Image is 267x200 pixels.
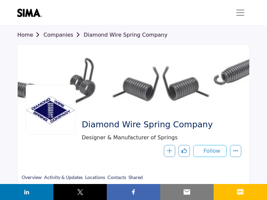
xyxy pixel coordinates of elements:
[179,145,190,157] button: Like
[231,6,250,19] button: Toggle navigation
[17,32,43,38] a: Home
[21,174,42,187] a: Overview
[193,145,227,157] button: Follow
[129,188,138,196] img: facebook sharing button
[107,174,126,186] a: Contacts
[17,9,45,17] img: site Logo
[230,145,241,157] button: More details
[183,188,191,196] img: email sharing button
[82,134,238,142] span: Designer & Manufacturer of Springs
[85,174,105,186] a: Locations
[44,174,83,186] a: Activity & Updates
[23,188,31,196] img: linkedin sharing button
[76,188,84,196] img: twitter sharing button
[128,174,143,186] a: Shared
[82,119,236,130] span: Diamond Wire Spring Company
[43,32,83,38] a: Companies
[84,32,168,38] a: Diamond Wire Spring Company
[236,188,244,196] img: sms sharing button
